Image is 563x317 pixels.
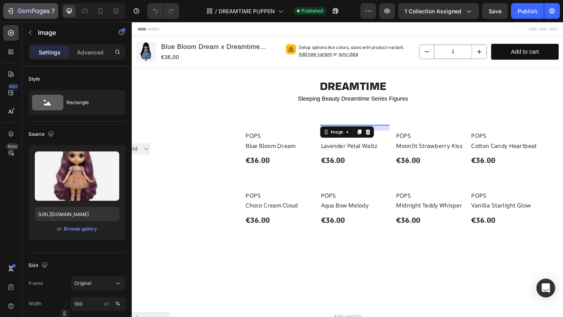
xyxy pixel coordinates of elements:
div: Source [29,129,56,140]
button: Add to cart [391,24,464,41]
strong: €36.00 [288,145,314,156]
strong: €36.00 [369,210,396,221]
a: POPS [206,184,222,193]
a: POPS [288,184,304,193]
p: Sleeping Beauty Dreamtime Series Figures [181,78,301,89]
button: increment [370,25,386,40]
span: or [57,224,62,234]
strong: €36.00 [206,210,232,221]
a: Choco Cream Cloud [124,195,181,204]
p: Advanced [77,48,104,56]
div: Open Intercom Messenger [536,279,555,297]
button: <p>Sleeping Beauty Dreamtime Series Figures</p> [171,75,310,92]
p: 7 [51,6,55,16]
p: Settings [39,48,61,56]
div: Rectangle [66,94,114,112]
span: 1 collection assigned [405,7,461,15]
p: Aqua Bow Melody [206,195,279,204]
span: or [218,32,246,38]
label: Width [29,300,41,307]
a: POPS [288,119,304,128]
strong: €36.00 [288,210,314,221]
label: Frame [29,280,43,287]
p: Image [38,28,104,37]
span: Save [489,8,502,14]
div: Browse gallery [64,225,97,232]
span: / [215,7,217,15]
span: Original [74,280,91,287]
span: sync data [225,32,246,38]
span: DREAMTIME PUPPEN [219,7,275,15]
a: Vanilla Starlight Glow [369,195,434,204]
div: px [104,300,109,307]
input: https://example.com/image.jpg [35,207,119,221]
a: POPS [369,119,386,128]
a: Cotton Candy Heartbeat [369,130,441,139]
button: px [113,299,122,308]
a: POPS [124,119,140,128]
div: Add to cart [412,27,443,38]
button: decrement [313,25,329,40]
div: Publish [518,7,537,15]
h2: DREAMTIME [18,61,463,79]
a: Lavender Petal Waltz [206,130,267,139]
strong: €36.00 [124,210,150,221]
strong: €36.00 [124,145,150,156]
img: preview-image [35,151,119,201]
div: % [115,300,120,307]
button: Save [482,3,508,19]
button: Original [71,276,126,290]
a: POPS [124,184,140,193]
button: % [102,299,111,308]
button: 1 collection assigned [398,3,479,19]
div: Beta [6,143,19,149]
div: Undo/Redo [147,3,179,19]
span: Add new variant [182,32,218,38]
button: 7 [3,3,58,19]
div: Style [29,76,40,83]
div: 450 [7,83,19,90]
button: Publish [511,3,544,19]
input: quantity [329,25,370,40]
span: Blue Bloom Dream [124,130,178,139]
div: Image [215,116,231,123]
iframe: Design area [132,22,563,317]
a: Midnight Teddy Whisper [288,195,360,204]
button: Browse gallery [63,225,97,233]
a: Moonlit Strawberry Kiss [288,130,360,139]
strong: €36.00 [369,145,396,156]
p: Setup options like colors, sizes with product variant. [182,24,301,39]
div: Size [29,260,49,271]
strong: €36.00 [206,145,232,156]
span: Published [301,7,323,14]
input: px% [71,297,126,311]
a: POPS [369,184,386,193]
